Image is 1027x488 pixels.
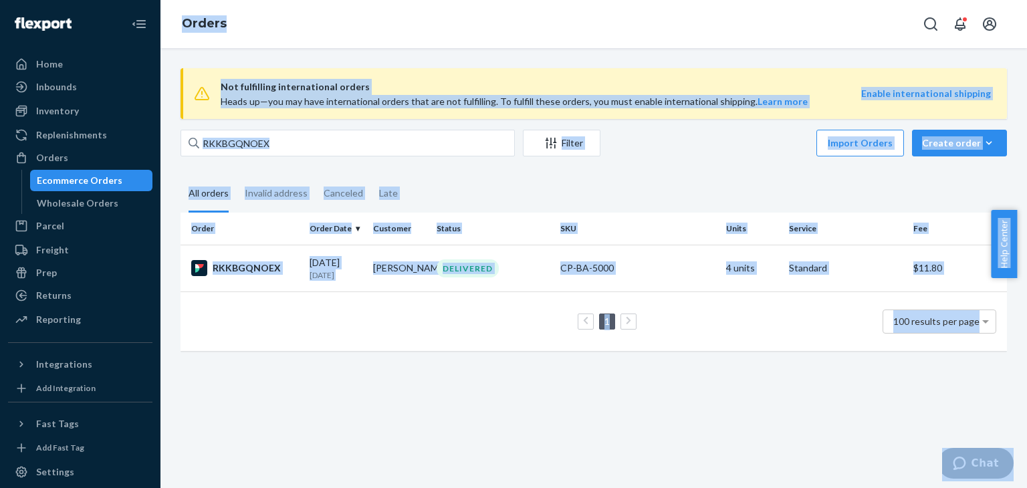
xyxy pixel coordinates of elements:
th: Fee [908,213,1007,245]
a: Returns [8,285,152,306]
div: Parcel [36,219,64,233]
span: Not fulfilling international orders [221,79,861,95]
button: Help Center [991,210,1017,278]
div: Freight [36,243,69,257]
a: Inventory [8,100,152,122]
div: [DATE] [310,256,362,281]
a: Wholesale Orders [30,193,153,214]
div: Wholesale Orders [37,197,118,210]
div: Add Integration [36,382,96,394]
a: Reporting [8,309,152,330]
div: All orders [189,176,229,213]
a: Page 1 is your current page [602,316,612,327]
a: Replenishments [8,124,152,146]
div: CP-BA-5000 [560,261,715,275]
div: Filter [524,136,600,150]
ol: breadcrumbs [171,5,237,43]
div: Inventory [36,104,79,118]
a: Freight [8,239,152,261]
span: 100 results per page [893,316,980,327]
div: Customer [373,223,426,234]
div: Fast Tags [36,417,79,431]
a: Parcel [8,215,152,237]
a: Home [8,53,152,75]
a: Add Integration [8,380,152,396]
div: Settings [36,465,74,479]
th: Order Date [304,213,368,245]
button: Open account menu [976,11,1003,37]
th: Units [721,213,784,245]
span: Heads up—you may have international orders that are not fulfilling. To fulfill these orders, you ... [221,96,808,107]
a: Learn more [758,96,808,107]
button: Import Orders [816,130,904,156]
div: Replenishments [36,128,107,142]
div: Returns [36,289,72,302]
p: [DATE] [310,269,362,281]
div: Prep [36,266,57,279]
a: Settings [8,461,152,483]
a: Prep [8,262,152,283]
div: Add Fast Tag [36,442,84,453]
div: Reporting [36,313,81,326]
th: Status [431,213,555,245]
button: Open Search Box [917,11,944,37]
div: Inbounds [36,80,77,94]
button: Open notifications [947,11,974,37]
p: Standard [789,261,902,275]
div: Orders [36,151,68,164]
td: 4 units [721,245,784,291]
a: Inbounds [8,76,152,98]
div: Ecommerce Orders [37,174,122,187]
a: Orders [8,147,152,168]
th: SKU [555,213,720,245]
button: Close Navigation [126,11,152,37]
div: Integrations [36,358,92,371]
a: Ecommerce Orders [30,170,153,191]
a: Orders [182,16,227,31]
div: Create order [922,136,997,150]
button: Integrations [8,354,152,375]
div: DELIVERED [437,259,499,277]
iframe: Opens a widget where you can chat to one of our agents [942,448,1014,481]
div: Home [36,57,63,71]
div: RKKBGQNOEX [191,260,299,276]
img: Flexport logo [15,17,72,31]
div: Late [379,176,398,211]
a: Enable international shipping [861,88,991,99]
a: Add Fast Tag [8,440,152,456]
td: [PERSON_NAME] [368,245,431,291]
button: Create order [912,130,1007,156]
input: Search orders [181,130,515,156]
button: Filter [523,130,600,156]
button: Fast Tags [8,413,152,435]
th: Order [181,213,304,245]
td: $11.80 [908,245,1007,291]
div: Canceled [324,176,363,211]
th: Service [784,213,907,245]
div: Invalid address [245,176,308,211]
